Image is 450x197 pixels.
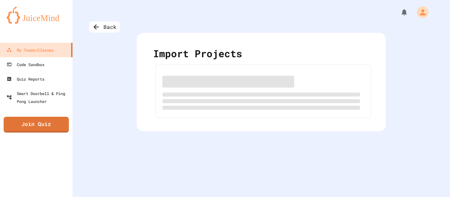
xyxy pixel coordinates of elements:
div: Import Projects [153,46,369,64]
a: Join Quiz [4,117,69,133]
div: My Teams/Classes [7,46,54,54]
img: logo-orange.svg [7,7,66,24]
div: Code Sandbox [7,61,44,68]
div: Smart Doorbell & Ping Pong Launcher [7,89,70,105]
div: My Account [410,5,430,20]
div: My Notifications [388,7,410,18]
div: Quiz Reports [7,75,44,83]
div: Back [89,21,120,33]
